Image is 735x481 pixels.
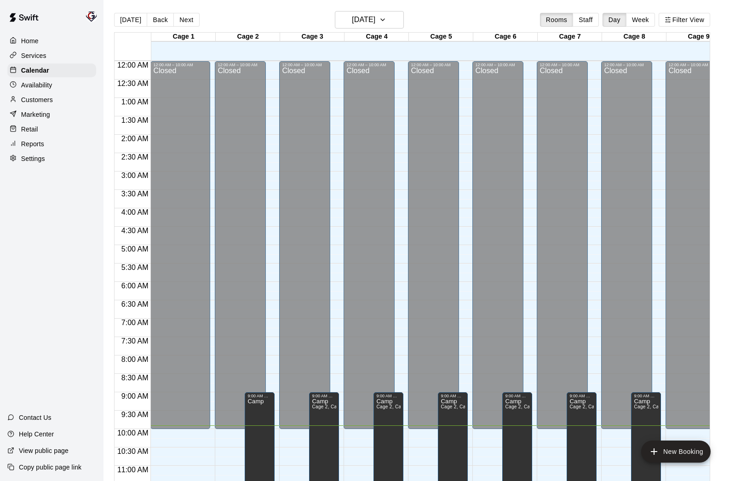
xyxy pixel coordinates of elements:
div: 12:00 AM – 10:00 AM [153,63,207,67]
span: 10:30 AM [115,447,151,455]
span: 12:00 AM [115,61,151,69]
span: 7:30 AM [119,337,151,345]
button: Week [626,13,655,27]
div: Closed [411,67,456,432]
div: 12:00 AM – 10:00 AM [411,63,456,67]
p: Help Center [19,429,54,439]
span: 7:00 AM [119,319,151,326]
span: 10:00 AM [115,429,151,437]
p: Copy public page link [19,463,81,472]
a: Settings [7,152,96,166]
span: 2:00 AM [119,135,151,143]
div: Cage 2 [216,33,280,41]
span: 8:30 AM [119,374,151,382]
span: 5:30 AM [119,263,151,271]
button: Back [147,13,174,27]
p: Services [21,51,46,60]
button: Filter View [659,13,710,27]
div: Closed [346,67,392,432]
p: Availability [21,80,52,90]
div: Closed [153,67,207,432]
span: Cage 2, Cage 3, Cage 4, Cage 5, Cage 6, Cage 7, Cage 8 [376,404,504,409]
span: 1:00 AM [119,98,151,106]
div: Cage 3 [280,33,345,41]
button: Day [603,13,626,27]
div: 9:00 AM – 2:00 PM [376,394,401,398]
div: Cage 1 [151,33,216,41]
span: 6:30 AM [119,300,151,308]
span: 8:00 AM [119,355,151,363]
div: Closed [475,67,521,432]
div: Cage 6 [473,33,538,41]
div: Cage 9 [666,33,731,41]
span: 3:30 AM [119,190,151,198]
button: Next [173,13,199,27]
a: Customers [7,93,96,107]
p: Retail [21,125,38,134]
span: Cage 2, Cage 3, Cage 4, Cage 5, Cage 6, Cage 7, Cage 8 [505,404,632,409]
button: [DATE] [335,11,404,29]
div: 12:00 AM – 10:00 AM [540,63,585,67]
button: [DATE] [114,13,147,27]
a: Reports [7,137,96,151]
div: 12:00 AM – 10:00 AM [475,63,521,67]
div: 12:00 AM – 10:00 AM: Closed [215,61,266,429]
span: 4:30 AM [119,227,151,235]
div: Cage 8 [602,33,666,41]
span: 9:30 AM [119,411,151,418]
div: 12:00 AM – 10:00 AM: Closed [601,61,652,429]
div: 12:00 AM – 10:00 AM [282,63,327,67]
span: Cage 2, Cage 3, Cage 4, Cage 5, Cage 6, Cage 7, Cage 8 [441,404,568,409]
span: 6:00 AM [119,282,151,290]
div: Cage 4 [345,33,409,41]
div: 12:00 AM – 10:00 AM [346,63,392,67]
a: Services [7,49,96,63]
span: Cage 2, Cage 3, Cage 4, Cage 5, Cage 6, Cage 7, Cage 8 [312,404,439,409]
div: 9:00 AM – 2:00 PM [312,394,336,398]
div: 9:00 AM – 2:00 PM [247,394,272,398]
button: Staff [573,13,599,27]
div: 12:00 AM – 10:00 AM [668,63,723,67]
a: Marketing [7,108,96,121]
p: Reports [21,139,44,149]
span: 9:00 AM [119,392,151,400]
div: 12:00 AM – 10:00 AM: Closed [408,61,459,429]
div: 12:00 AM – 10:00 AM [218,63,263,67]
div: Cage 7 [538,33,602,41]
p: Customers [21,95,53,104]
span: Cage 2, Cage 3, Cage 4, Cage 5, Cage 6, Cage 7, Cage 8 [569,404,697,409]
div: 12:00 AM – 10:00 AM: Closed [472,61,523,429]
p: Home [21,36,39,46]
span: 4:00 AM [119,208,151,216]
div: 9:00 AM – 2:00 PM [505,394,529,398]
div: 12:00 AM – 10:00 AM: Closed [279,61,330,429]
span: 2:30 AM [119,153,151,161]
button: add [641,441,711,463]
div: 12:00 AM – 10:00 AM: Closed [150,61,210,429]
span: 3:00 AM [119,172,151,179]
div: Closed [282,67,327,432]
a: Calendar [7,63,96,77]
a: Availability [7,78,96,92]
span: 11:00 AM [115,466,151,474]
a: Home [7,34,96,48]
a: Retail [7,122,96,136]
div: Closed [604,67,649,432]
div: Mike Colangelo (Owner) [84,7,103,26]
div: Closed [218,67,263,432]
h6: [DATE] [352,13,375,26]
div: 12:00 AM – 10:00 AM [604,63,649,67]
div: 9:00 AM – 2:00 PM [441,394,465,398]
p: Contact Us [19,413,52,422]
p: Calendar [21,66,49,75]
div: Closed [668,67,723,432]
